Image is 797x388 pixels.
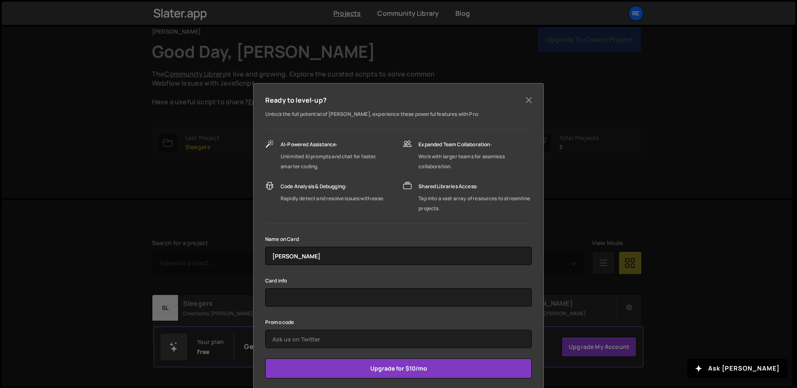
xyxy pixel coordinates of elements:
label: Card info [265,277,287,285]
button: Ask [PERSON_NAME] [687,359,787,378]
input: Kelly Slater [265,247,532,265]
p: Unlock the full potential of [PERSON_NAME], experience these powerful features with Pro: [265,109,532,119]
div: Expanded Team Collaboration: [418,140,532,150]
div: Code Analysis & Debugging: [281,182,384,192]
iframe: Secure card payment input frame [272,288,525,307]
div: AI-Powered Assistance: [281,140,395,150]
div: Tap into a vast array of resources to streamline projects. [418,194,532,214]
button: Close [523,94,535,106]
h5: Ready to level-up? [265,95,327,105]
input: Upgrade for $10/mo [265,359,532,378]
div: Unlimited AI prompts and chat for faster, smarter coding. [281,152,395,172]
input: Ask us on Twitter [265,330,532,348]
div: Shared Libraries Access: [418,182,532,192]
label: Promo code [265,318,294,327]
div: Work with larger teams for seamless collaboration. [418,152,532,172]
div: Rapidly detect and resolve issues with ease. [281,194,384,204]
label: Name on Card [265,235,299,243]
